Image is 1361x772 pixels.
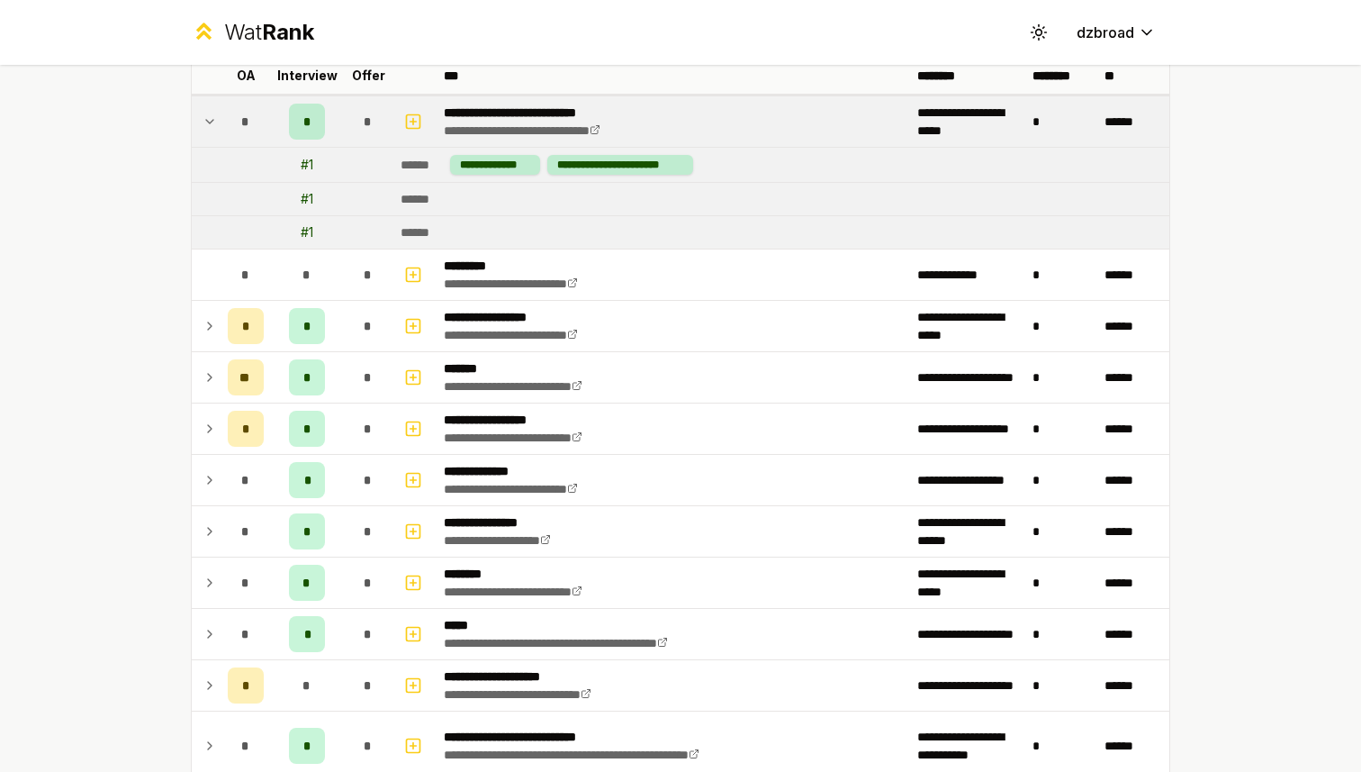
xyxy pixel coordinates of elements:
[301,156,313,174] div: # 1
[301,190,313,208] div: # 1
[224,18,314,47] div: Wat
[237,67,256,85] p: OA
[191,18,314,47] a: WatRank
[277,67,338,85] p: Interview
[1062,16,1170,49] button: dzbroad
[262,19,314,45] span: Rank
[1077,22,1134,43] span: dzbroad
[352,67,385,85] p: Offer
[301,223,313,241] div: # 1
